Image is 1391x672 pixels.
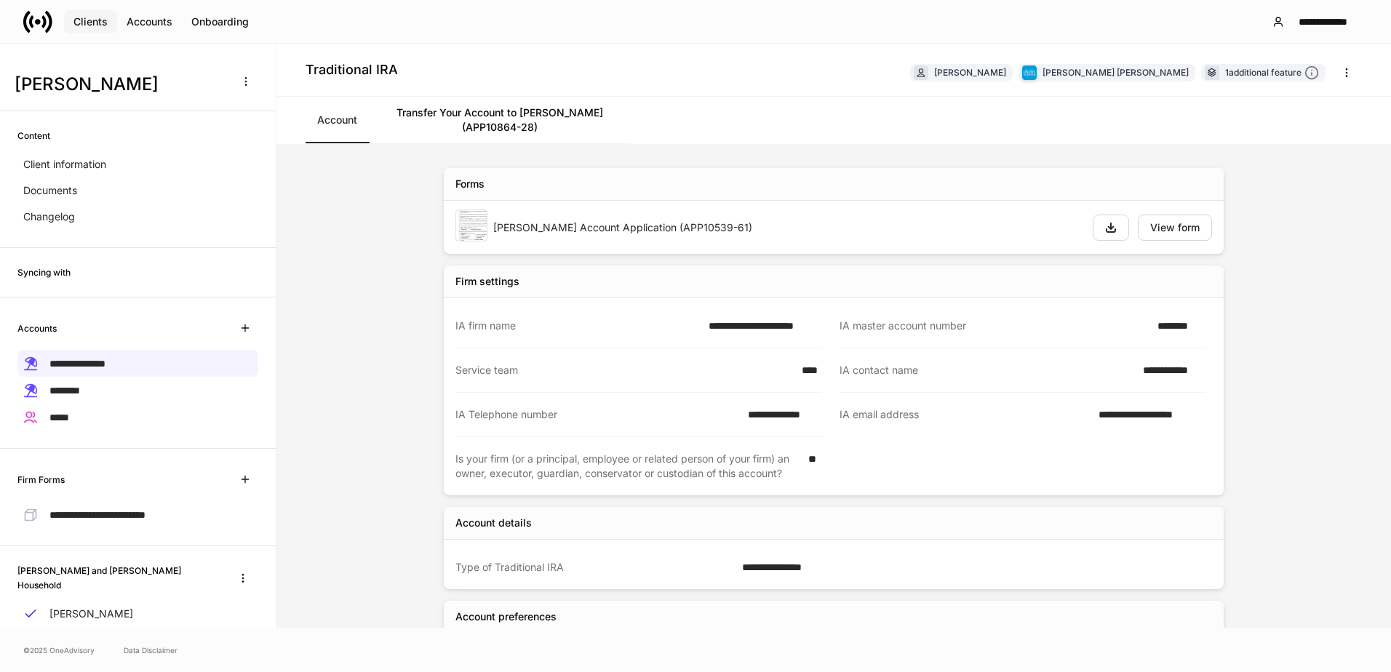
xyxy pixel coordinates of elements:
div: IA master account number [840,319,1149,333]
div: [PERSON_NAME] [PERSON_NAME] [1043,65,1189,79]
h6: Content [17,129,50,143]
div: Accounts [127,17,172,27]
img: charles-schwab-BFYFdbvS.png [1022,65,1037,80]
a: Documents [17,177,258,204]
a: Client information [17,151,258,177]
div: Type of Traditional IRA [455,560,733,575]
div: IA contact name [840,363,1134,377]
p: Client information [23,157,106,172]
span: © 2025 OneAdvisory [23,644,95,656]
p: Changelog [23,209,75,224]
button: Accounts [117,10,182,33]
a: Changelog [17,204,258,230]
div: Firm settings [455,274,519,289]
div: IA firm name [455,319,700,333]
div: IA email address [840,407,1090,423]
h4: Traditional IRA [306,61,398,79]
div: Account preferences [455,609,557,624]
h3: [PERSON_NAME] [15,73,225,96]
div: 1 additional feature [1225,65,1319,81]
a: Transfer Your Account to [PERSON_NAME] (APP10864-28) [369,97,631,143]
h6: [PERSON_NAME] and [PERSON_NAME] Household [17,564,216,591]
div: Account details [455,516,532,530]
h6: Syncing with [17,265,71,279]
h6: Accounts [17,321,57,335]
button: Onboarding [182,10,258,33]
h6: Firm Forms [17,473,65,487]
div: Is your firm (or a principal, employee or related person of your firm) an owner, executor, guardi... [455,452,800,481]
div: [PERSON_NAME] Account Application (APP10539-61) [493,220,1081,235]
button: Clients [64,10,117,33]
div: View form [1150,223,1200,233]
div: [PERSON_NAME] [934,65,1006,79]
a: Data Disclaimer [124,644,178,656]
div: Onboarding [191,17,249,27]
p: Documents [23,183,77,198]
div: Service team [455,363,793,377]
p: [PERSON_NAME] [49,607,133,621]
div: Clients [73,17,108,27]
a: Account [306,97,369,143]
div: Forms [455,177,485,191]
a: [PERSON_NAME] [17,601,258,627]
button: View form [1138,215,1212,241]
div: IA Telephone number [455,407,739,422]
